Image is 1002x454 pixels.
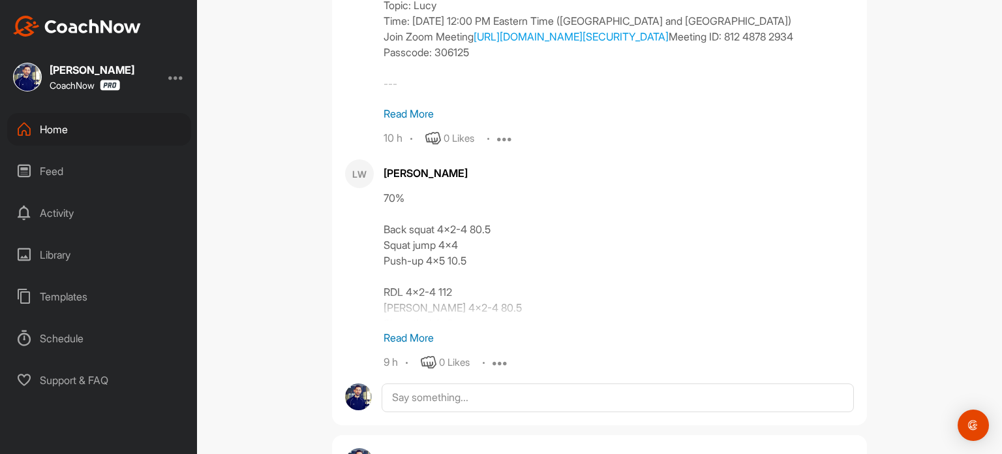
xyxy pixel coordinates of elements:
[7,364,191,397] div: Support & FAQ
[50,80,120,91] div: CoachNow
[384,330,854,346] p: Read More
[7,155,191,187] div: Feed
[958,410,989,441] div: Open Intercom Messenger
[384,132,402,145] div: 10 h
[13,16,141,37] img: CoachNow
[50,65,134,75] div: [PERSON_NAME]
[7,238,191,271] div: Library
[384,165,854,181] div: [PERSON_NAME]
[444,131,474,146] div: 0 Likes
[345,383,372,410] img: avatar
[474,30,669,43] a: [URL][DOMAIN_NAME][SECURITY_DATA]
[439,355,470,370] div: 0 Likes
[7,113,191,146] div: Home
[7,280,191,313] div: Templates
[384,190,854,321] div: 70% Back squat 4x2-4 80.5 Squat jump 4x4 Push-up 4x5 10.5 RDL 4x2-4 112 [PERSON_NAME] 4x2-4 80.5 ...
[345,159,374,188] div: LW
[7,322,191,355] div: Schedule
[100,80,120,91] img: CoachNow Pro
[13,63,42,91] img: square_5a37a61ad57ae00e7fcfcc49d731167f.jpg
[7,197,191,229] div: Activity
[384,106,854,122] p: Read More
[384,356,398,369] div: 9 h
